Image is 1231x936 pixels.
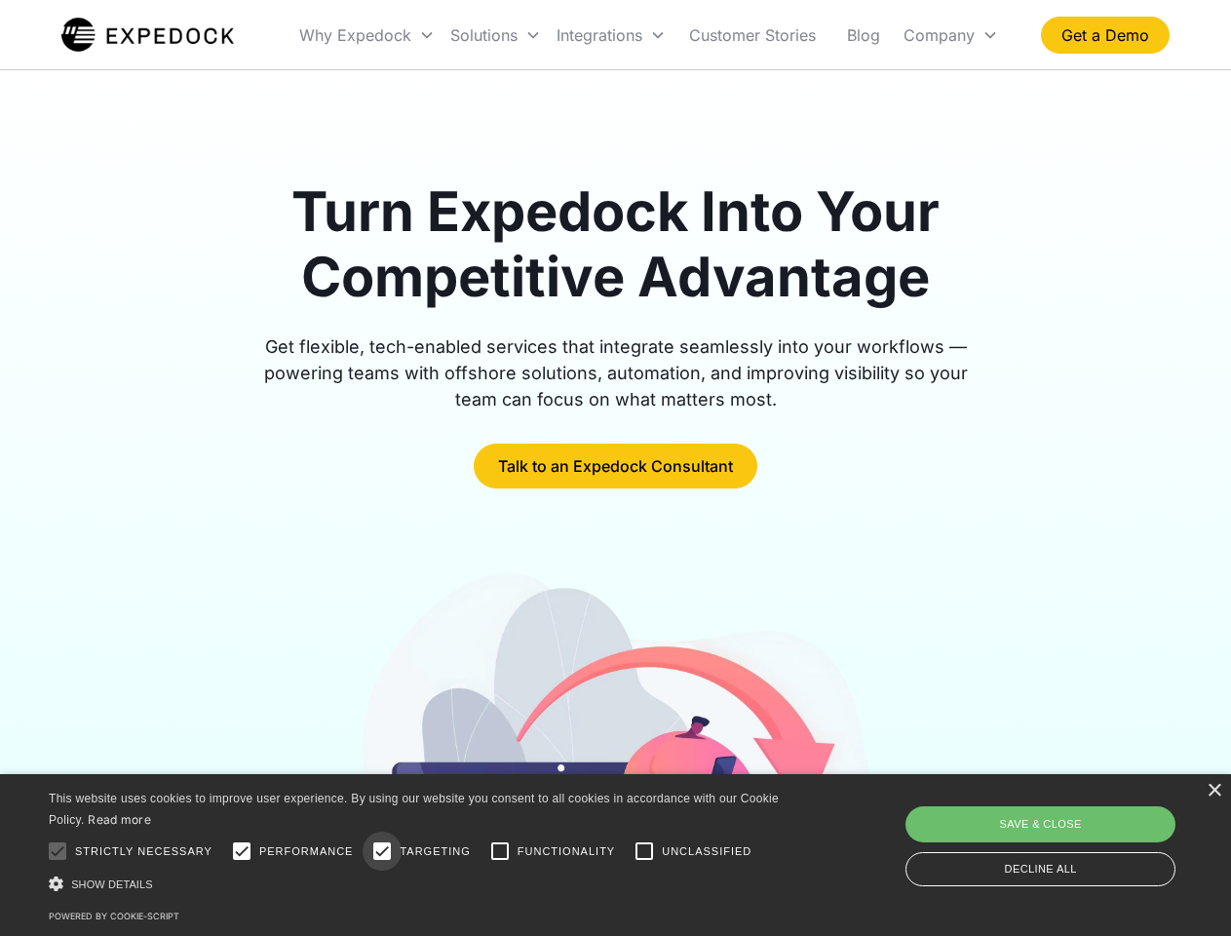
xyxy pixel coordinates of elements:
span: Performance [259,843,354,860]
div: Integrations [557,25,642,45]
iframe: Chat Widget [906,725,1231,936]
div: Why Expedock [299,25,411,45]
img: Expedock Logo [61,16,234,55]
span: This website uses cookies to improve user experience. By using our website you consent to all coo... [49,792,779,828]
a: Powered by cookie-script [49,911,179,921]
a: Read more [88,812,151,827]
div: Integrations [549,2,673,68]
span: Functionality [518,843,615,860]
a: Blog [831,2,896,68]
div: Solutions [442,2,549,68]
div: Get flexible, tech-enabled services that integrate seamlessly into your workflows — powering team... [242,333,990,412]
a: Talk to an Expedock Consultant [474,444,757,488]
div: Company [896,2,1006,68]
span: Strictly necessary [75,843,212,860]
a: Customer Stories [673,2,831,68]
a: Get a Demo [1041,17,1170,54]
a: home [61,16,234,55]
div: Show details [49,874,786,894]
span: Show details [71,878,153,890]
div: Company [904,25,975,45]
h1: Turn Expedock Into Your Competitive Advantage [242,179,990,310]
div: Why Expedock [291,2,442,68]
span: Unclassified [662,843,751,860]
span: Targeting [400,843,470,860]
div: Solutions [450,25,518,45]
